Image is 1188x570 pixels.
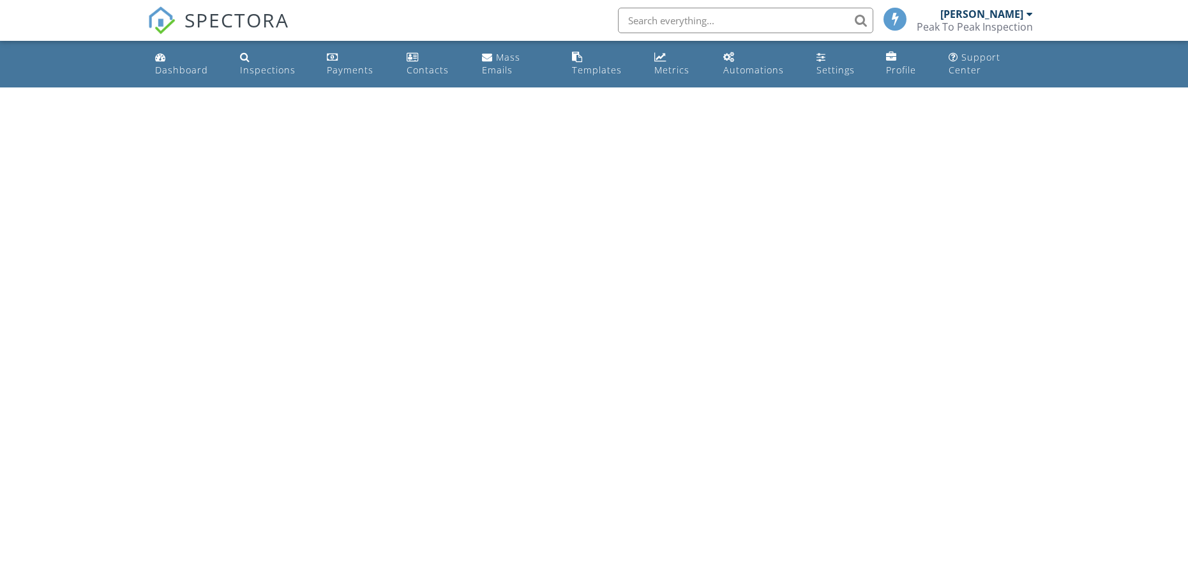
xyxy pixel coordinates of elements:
[155,64,208,76] div: Dashboard
[944,46,1038,82] a: Support Center
[147,6,176,34] img: The Best Home Inspection Software - Spectora
[572,64,622,76] div: Templates
[654,64,689,76] div: Metrics
[402,46,467,82] a: Contacts
[240,64,296,76] div: Inspections
[147,17,289,44] a: SPECTORA
[322,46,391,82] a: Payments
[649,46,708,82] a: Metrics
[235,46,312,82] a: Inspections
[327,64,373,76] div: Payments
[407,64,449,76] div: Contacts
[618,8,873,33] input: Search everything...
[917,20,1033,33] div: Peak To Peak Inspection
[940,8,1023,20] div: [PERSON_NAME]
[482,51,520,76] div: Mass Emails
[718,46,801,82] a: Automations (Basic)
[816,64,855,76] div: Settings
[949,51,1000,76] div: Support Center
[477,46,557,82] a: Mass Emails
[184,6,289,33] span: SPECTORA
[723,64,784,76] div: Automations
[811,46,871,82] a: Settings
[567,46,638,82] a: Templates
[150,46,225,82] a: Dashboard
[886,64,916,76] div: Profile
[881,46,933,82] a: Company Profile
